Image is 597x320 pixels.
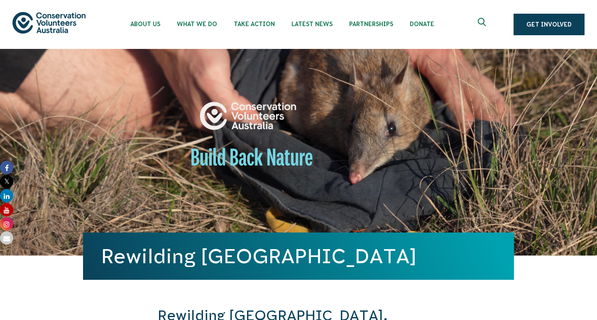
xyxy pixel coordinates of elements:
[349,21,393,27] span: Partnerships
[130,21,160,27] span: About Us
[410,21,434,27] span: Donate
[12,12,86,33] img: logo.svg
[473,15,493,34] button: Expand search box Close search box
[234,21,275,27] span: Take Action
[478,18,488,31] span: Expand search box
[177,21,217,27] span: What We Do
[101,245,496,267] h1: Rewilding [GEOGRAPHIC_DATA]
[291,21,333,27] span: Latest News
[514,14,585,35] a: Get Involved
